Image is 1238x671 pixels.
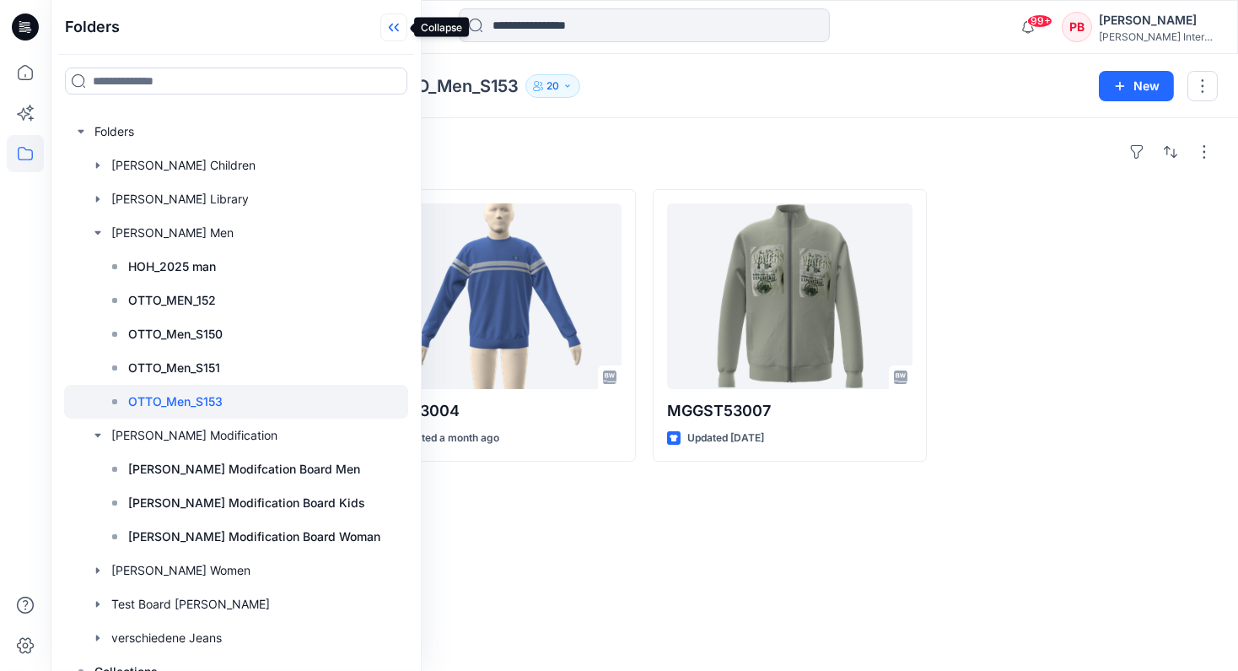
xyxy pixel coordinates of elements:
div: PB [1062,12,1092,42]
p: MGGST53007 [667,399,912,423]
div: [PERSON_NAME] International [1099,30,1217,43]
p: OTTO_Men_S153 [128,392,223,412]
p: HOH_2025 man [128,257,216,277]
p: MST53004 [376,399,622,423]
p: OTTO_Men_S151 [128,358,220,378]
p: [PERSON_NAME] Modifcation Board Men [128,459,360,479]
div: [PERSON_NAME] [1099,10,1217,30]
p: 20 [546,77,559,95]
button: New [1099,71,1174,101]
a: MGGST53007 [667,203,912,389]
button: 20 [525,74,580,98]
p: Updated a month ago [396,430,499,447]
p: OTTO_Men_S153 [384,74,519,98]
p: [PERSON_NAME] Modification Board Kids [128,493,365,513]
p: OTTO_Men_S150 [128,324,223,344]
p: OTTO_MEN_152 [128,290,216,311]
p: [PERSON_NAME] Modification Board Woman [128,527,380,547]
a: MST53004 [376,203,622,389]
span: 99+ [1027,14,1052,28]
p: Updated [DATE] [687,430,764,447]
